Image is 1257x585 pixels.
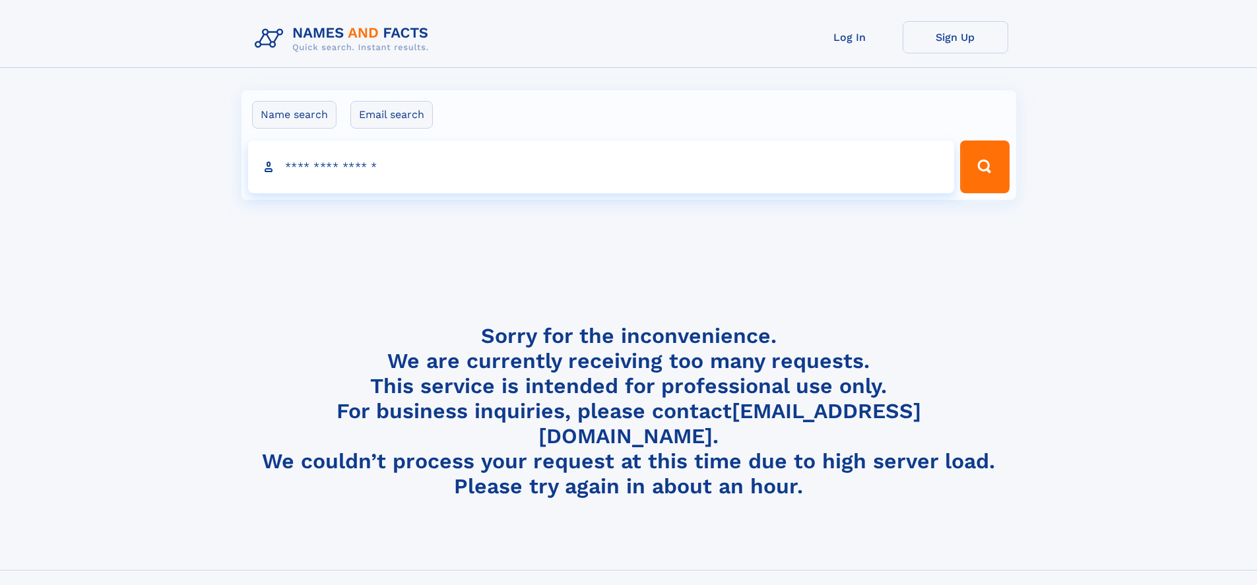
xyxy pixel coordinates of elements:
[350,101,433,129] label: Email search
[538,398,921,448] a: [EMAIL_ADDRESS][DOMAIN_NAME]
[797,21,903,53] a: Log In
[903,21,1008,53] a: Sign Up
[249,323,1008,499] h4: Sorry for the inconvenience. We are currently receiving too many requests. This service is intend...
[248,140,955,193] input: search input
[249,21,439,57] img: Logo Names and Facts
[252,101,337,129] label: Name search
[960,140,1009,193] button: Search Button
